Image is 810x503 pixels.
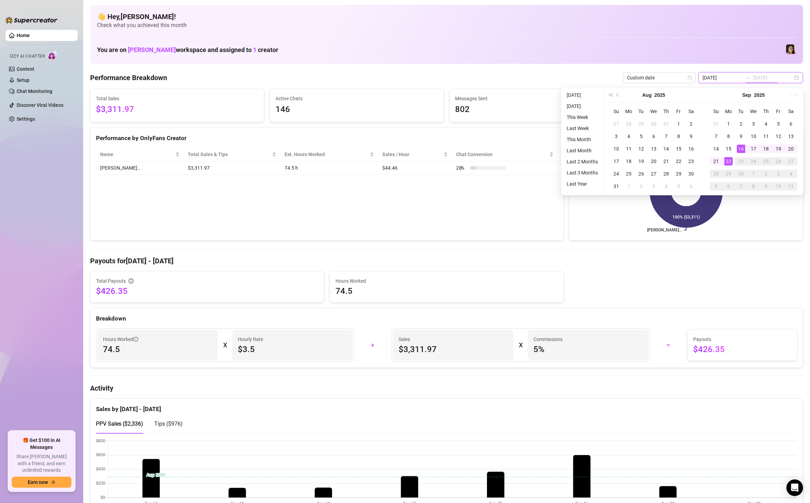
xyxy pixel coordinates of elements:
[687,182,695,190] div: 6
[6,17,58,24] img: logo-BBDzfeDw.svg
[710,105,722,118] th: Su
[774,145,783,153] div: 19
[28,479,48,485] span: Earn now
[647,118,660,130] td: 2025-07-30
[133,337,138,342] span: info-circle
[685,105,697,118] th: Sa
[622,155,635,168] td: 2025-08-18
[635,118,647,130] td: 2025-07-29
[642,88,652,102] button: Choose a month
[762,157,770,165] div: 25
[685,130,697,143] td: 2025-08-09
[564,180,601,188] li: Last Year
[712,170,720,178] div: 28
[627,73,691,83] span: Custom date
[735,168,747,180] td: 2025-09-30
[96,285,318,297] span: $426.35
[625,157,633,165] div: 18
[564,124,601,133] li: Last Week
[647,130,660,143] td: 2025-08-06
[785,168,797,180] td: 2025-10-04
[672,180,685,193] td: 2025-09-05
[672,118,685,130] td: 2025-08-01
[635,168,647,180] td: 2025-08-26
[610,180,622,193] td: 2025-08-31
[96,134,558,143] div: Performance by OnlyFans Creator
[772,105,785,118] th: Fr
[647,168,660,180] td: 2025-08-27
[787,170,795,178] div: 4
[735,155,747,168] td: 2025-09-23
[622,168,635,180] td: 2025-08-25
[188,151,271,158] span: Total Sales & Tips
[614,88,622,102] button: Previous month (PageUp)
[785,118,797,130] td: 2025-09-06
[96,148,184,161] th: Name
[378,148,452,161] th: Sales / Hour
[635,143,647,155] td: 2025-08-12
[693,335,791,343] span: Payouts
[774,182,783,190] div: 10
[647,228,682,232] text: [PERSON_NAME]…
[96,161,184,175] td: [PERSON_NAME]…
[749,182,758,190] div: 8
[607,88,614,102] button: Last year (Control + left)
[737,170,745,178] div: 30
[710,168,722,180] td: 2025-09-28
[760,168,772,180] td: 2025-10-02
[724,120,733,128] div: 1
[685,168,697,180] td: 2025-08-30
[722,143,735,155] td: 2025-09-15
[622,118,635,130] td: 2025-07-28
[687,157,695,165] div: 23
[774,132,783,140] div: 12
[128,46,176,53] span: [PERSON_NAME]
[749,170,758,178] div: 1
[737,182,745,190] div: 7
[637,132,645,140] div: 5
[747,105,760,118] th: We
[722,155,735,168] td: 2025-09-22
[96,95,258,102] span: Total Sales
[336,285,558,297] span: 74.5
[280,161,378,175] td: 74.5 h
[455,103,618,116] span: 802
[660,180,672,193] td: 2025-09-04
[647,155,660,168] td: 2025-08-20
[103,344,212,355] span: 74.5
[637,182,645,190] div: 2
[674,132,683,140] div: 8
[762,170,770,178] div: 2
[762,132,770,140] div: 11
[610,143,622,155] td: 2025-08-10
[96,103,258,116] span: $3,311.97
[710,118,722,130] td: 2025-08-31
[637,157,645,165] div: 19
[625,145,633,153] div: 11
[760,180,772,193] td: 2025-10-09
[100,151,174,158] span: Name
[455,95,618,102] span: Messages Sent
[612,120,620,128] div: 27
[650,170,658,178] div: 27
[654,88,665,102] button: Choose a year
[382,151,442,158] span: Sales / Hour
[17,77,29,83] a: Setup
[710,143,722,155] td: 2025-09-14
[129,279,133,283] span: info-circle
[747,143,760,155] td: 2025-09-17
[749,132,758,140] div: 10
[685,155,697,168] td: 2025-08-23
[672,130,685,143] td: 2025-08-08
[635,130,647,143] td: 2025-08-05
[564,102,601,110] li: [DATE]
[772,180,785,193] td: 2025-10-10
[533,335,563,343] article: Commissions
[785,143,797,155] td: 2025-09-20
[785,180,797,193] td: 2025-10-11
[762,120,770,128] div: 4
[760,143,772,155] td: 2025-09-18
[90,383,803,393] h4: Activity
[747,155,760,168] td: 2025-09-24
[762,145,770,153] div: 18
